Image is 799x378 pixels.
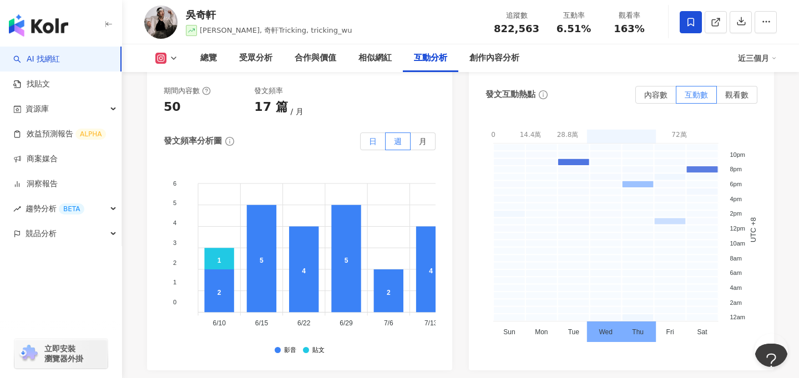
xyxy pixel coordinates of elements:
div: 發文互動熱點 [486,89,535,100]
tspan: 8pm [730,166,741,172]
div: 創作內容分析 [469,52,519,65]
span: info-circle [224,135,236,147]
tspan: 5 [173,200,176,206]
img: chrome extension [18,345,39,362]
div: 期間內容數 [164,86,211,96]
div: 互動率 [553,10,595,21]
span: [PERSON_NAME], 奇軒Tricking, tricking_wu [200,26,352,34]
tspan: 2am [730,299,741,305]
span: 互動數 [685,90,708,99]
span: 6.51% [557,23,591,34]
div: 合作與價值 [295,52,336,65]
span: 立即安裝 瀏覽器外掛 [44,344,83,364]
a: chrome extension立即安裝 瀏覽器外掛 [14,339,108,369]
div: 相似網紅 [358,52,392,65]
span: 資源庫 [26,96,49,121]
tspan: 6 [173,180,176,186]
div: 吳奇軒 [186,8,352,22]
tspan: 0 [173,299,176,305]
div: 發文頻率 [254,86,283,96]
tspan: 10am [730,240,745,247]
a: 商案媒合 [13,154,58,165]
span: 內容數 [644,90,667,99]
tspan: 6pm [730,181,741,187]
tspan: 4 [173,219,176,226]
tspan: 6/15 [255,319,269,327]
a: 洞察報告 [13,178,58,190]
span: info-circle [537,89,549,101]
tspan: 6am [730,269,741,276]
span: 競品分析 [26,221,57,246]
span: 觀看數 [725,90,749,99]
div: 總覽 [200,52,217,65]
div: 追蹤數 [494,10,539,21]
div: 近三個月 [738,49,777,67]
a: 找貼文 [13,79,50,90]
div: 互動分析 [414,52,447,65]
img: KOL Avatar [144,6,178,39]
img: logo [9,14,68,37]
div: 50 [164,99,181,116]
a: 效益預測報告ALPHA [13,129,106,140]
tspan: 6/29 [340,319,353,327]
div: 觀看率 [608,10,650,21]
text: UTC +8 [750,217,758,242]
tspan: 1 [173,279,176,285]
tspan: Mon [535,328,548,336]
span: 月 [291,107,304,116]
div: BETA [59,203,84,214]
iframe: Toggle Customer Support [755,344,788,377]
span: 822,563 [494,23,539,34]
tspan: 2 [173,259,176,266]
a: searchAI 找網紅 [13,54,60,65]
tspan: Wed [599,328,613,336]
tspan: 4am [730,284,741,291]
tspan: 6/10 [213,319,226,327]
tspan: 7/13 [424,319,438,327]
span: 週 [394,137,402,146]
span: 日 [369,137,377,146]
span: 趨勢分析 [26,196,84,221]
div: 受眾分析 [239,52,272,65]
tspan: 12am [730,314,745,320]
span: 月 [419,137,427,146]
tspan: Sun [503,328,515,336]
tspan: 3 [173,239,176,246]
tspan: 10pm [730,151,745,158]
div: 17 篇 [254,99,287,116]
span: 163% [614,23,645,34]
span: rise [13,205,21,213]
tspan: Sat [697,328,708,336]
div: 影音 [284,347,296,354]
tspan: 2pm [730,210,741,217]
div: 發文頻率分析圖 [164,135,222,147]
tspan: 8am [730,254,741,261]
div: 貼文 [312,347,325,354]
tspan: 6/22 [297,319,311,327]
tspan: Thu [632,328,644,336]
tspan: Fri [666,328,674,336]
tspan: Tue [568,328,580,336]
tspan: 4pm [730,196,741,202]
tspan: 7/6 [384,319,393,327]
tspan: 12pm [730,225,745,232]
